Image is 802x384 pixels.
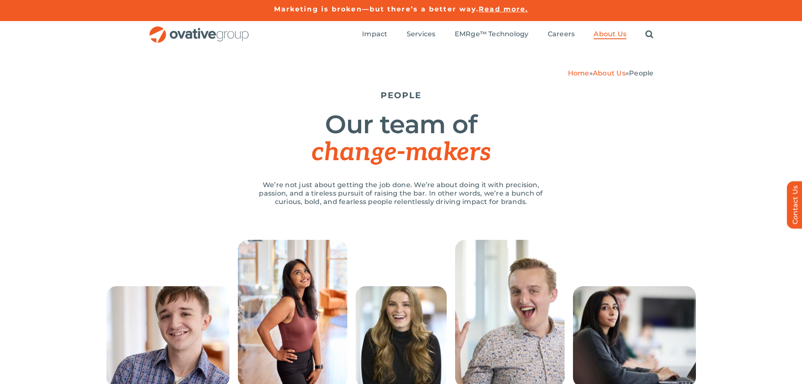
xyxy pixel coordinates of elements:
a: EMRge™ Technology [455,30,529,39]
a: Impact [362,30,387,39]
a: Home [568,69,589,77]
span: change-makers [312,137,490,168]
nav: Menu [362,21,653,48]
a: OG_Full_horizontal_RGB [149,25,250,33]
span: Services [407,30,436,38]
h5: PEOPLE [149,90,654,100]
span: People [629,69,653,77]
a: Marketing is broken—but there’s a better way. [274,5,479,13]
h1: Our team of [149,111,654,166]
a: Careers [548,30,575,39]
a: Search [645,30,653,39]
span: About Us [594,30,626,38]
p: We’re not just about getting the job done. We’re about doing it with precision, passion, and a ti... [250,181,553,206]
span: Careers [548,30,575,38]
a: About Us [594,30,626,39]
span: » » [568,69,654,77]
a: Services [407,30,436,39]
span: EMRge™ Technology [455,30,529,38]
span: Impact [362,30,387,38]
a: Read more. [479,5,528,13]
a: About Us [593,69,626,77]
